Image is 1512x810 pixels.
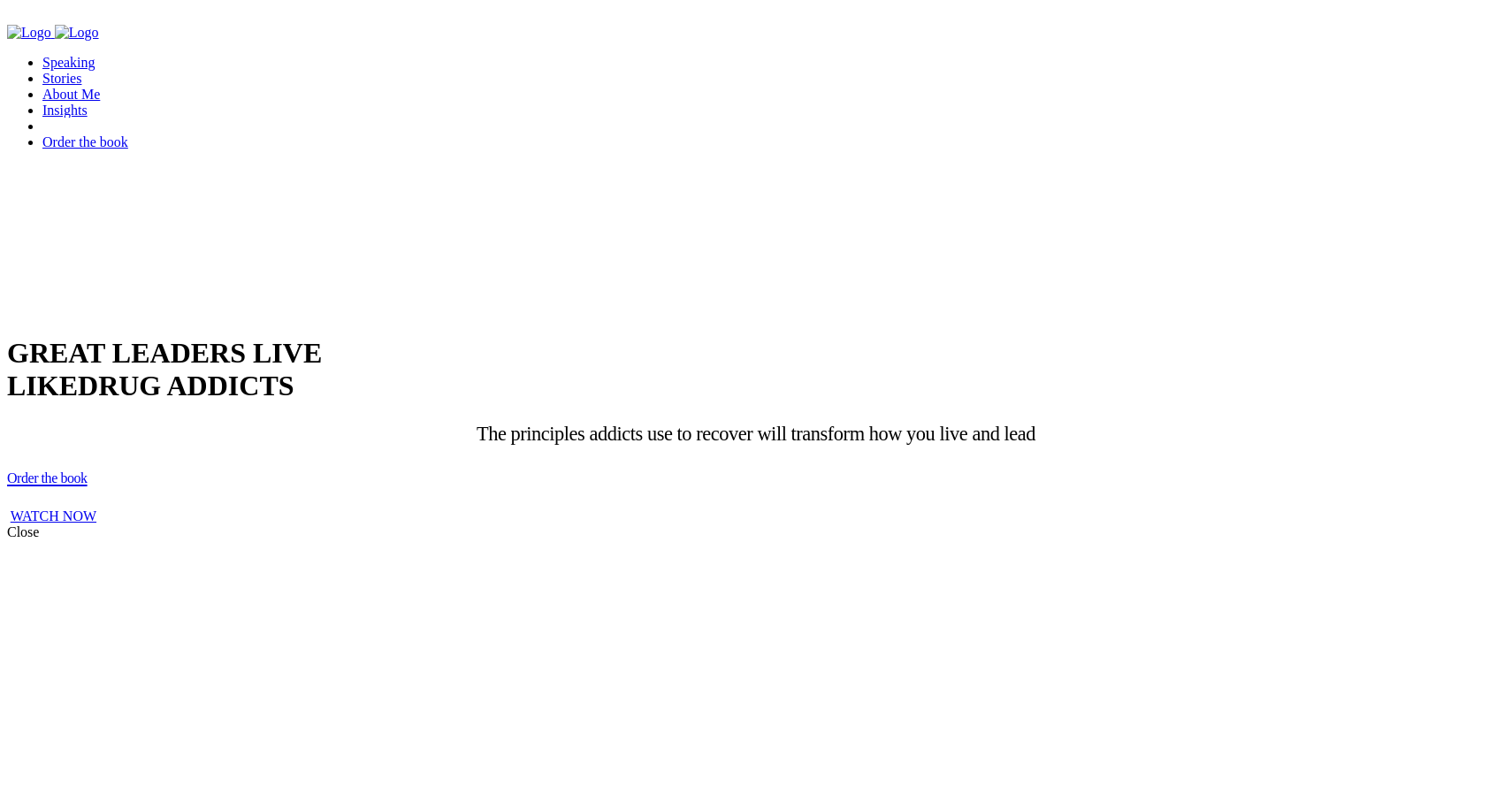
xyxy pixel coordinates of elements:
img: Company Logo [7,25,51,41]
a: Order the book [42,134,128,149]
span: DRUG ADDICTS [78,370,294,401]
span: Close [7,524,39,539]
span: Order the book [7,470,88,485]
a: Company Logo Company Logo [7,25,99,40]
a: Login [42,118,113,134]
img: Company Logo [55,25,99,41]
a: WATCH NOW [11,508,96,523]
a: Speaking [42,55,95,70]
a: About Me [42,87,100,102]
h1: GREAT LEADERS LIVE LIKE [7,337,1505,402]
a: Order the book [7,465,88,487]
a: Stories [42,71,81,86]
span: The principles addicts use to recover will transform how you live and lead [477,423,1035,445]
a: Insights [42,103,88,118]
